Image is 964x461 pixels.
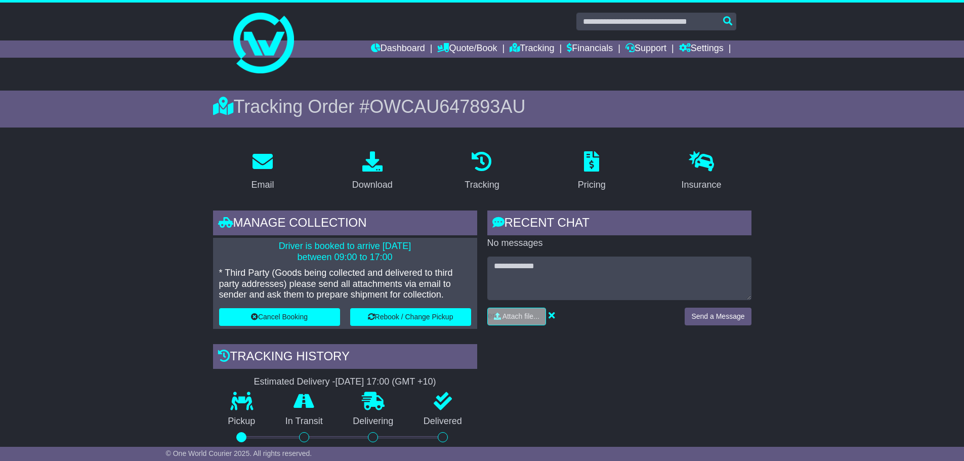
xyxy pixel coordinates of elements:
[487,211,751,238] div: RECENT CHAT
[625,40,666,58] a: Support
[213,211,477,238] div: Manage collection
[371,40,425,58] a: Dashboard
[219,268,471,301] p: * Third Party (Goods being collected and delivered to third party addresses) please send all atta...
[352,178,393,192] div: Download
[213,344,477,371] div: Tracking history
[213,416,271,427] p: Pickup
[465,178,499,192] div: Tracking
[336,376,436,388] div: [DATE] 17:00 (GMT +10)
[244,148,280,195] a: Email
[578,178,606,192] div: Pricing
[346,148,399,195] a: Download
[458,148,506,195] a: Tracking
[437,40,497,58] a: Quote/Book
[213,376,477,388] div: Estimated Delivery -
[682,178,722,192] div: Insurance
[408,416,477,427] p: Delivered
[213,96,751,117] div: Tracking Order #
[270,416,338,427] p: In Transit
[350,308,471,326] button: Rebook / Change Pickup
[679,40,724,58] a: Settings
[338,416,409,427] p: Delivering
[219,308,340,326] button: Cancel Booking
[166,449,312,457] span: © One World Courier 2025. All rights reserved.
[369,96,525,117] span: OWCAU647893AU
[567,40,613,58] a: Financials
[675,148,728,195] a: Insurance
[510,40,554,58] a: Tracking
[571,148,612,195] a: Pricing
[685,308,751,325] button: Send a Message
[219,241,471,263] p: Driver is booked to arrive [DATE] between 09:00 to 17:00
[251,178,274,192] div: Email
[487,238,751,249] p: No messages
